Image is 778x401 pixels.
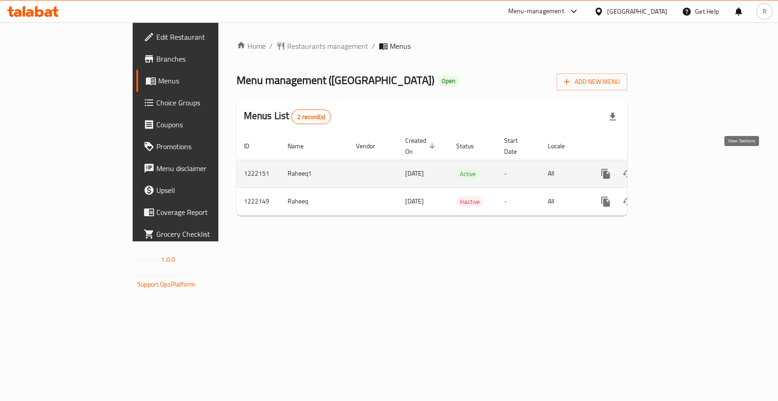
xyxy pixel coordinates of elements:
a: Menu disclaimer [136,157,263,179]
span: Locale [548,141,577,151]
span: Version: [137,254,160,266]
div: Open [438,76,459,87]
button: more [595,163,617,185]
span: Coupons [156,119,255,130]
th: Actions [587,132,690,160]
span: Promotions [156,141,255,152]
button: Change Status [617,163,639,185]
div: Export file [602,106,623,128]
span: Menus [158,75,255,86]
span: Get support on: [137,269,179,281]
td: - [497,187,541,215]
span: Inactive [456,197,484,207]
span: Menus [390,41,411,52]
span: Open [438,77,459,85]
span: Start Date [504,135,530,157]
button: more [595,191,617,213]
span: Add New Menu [564,76,620,88]
a: Branches [136,48,263,70]
span: Active [456,169,479,179]
a: Menus [136,70,263,92]
div: [GEOGRAPHIC_DATA] [607,6,667,16]
a: Promotions [136,135,263,157]
span: Vendor [356,141,387,151]
span: Branches [156,53,255,64]
div: Inactive [456,196,484,207]
span: Upsell [156,185,255,196]
span: 1.0.0 [161,254,175,266]
span: Name [288,141,315,151]
a: Choice Groups [136,92,263,114]
span: 2 record(s) [292,113,330,121]
td: Raheeq1 [280,160,349,187]
span: Menu management ( [GEOGRAPHIC_DATA] ) [237,70,434,90]
a: Restaurants management [276,41,368,52]
span: [DATE] [405,195,424,207]
td: Raheeq [280,187,349,215]
td: - [497,160,541,187]
table: enhanced table [237,132,690,216]
button: Add New Menu [556,73,627,90]
a: Support.OpsPlatform [137,278,195,290]
span: [DATE] [405,167,424,179]
h2: Menus List [244,109,331,124]
span: Menu disclaimer [156,163,255,174]
li: / [372,41,375,52]
span: Choice Groups [156,97,255,108]
span: Restaurants management [287,41,368,52]
td: All [541,160,587,187]
div: Active [456,168,479,179]
a: Upsell [136,179,263,201]
span: ID [244,141,261,151]
span: Created On [405,135,438,157]
td: All [541,187,587,215]
a: Coverage Report [136,201,263,223]
div: Total records count [291,109,331,124]
span: Coverage Report [156,207,255,218]
span: Grocery Checklist [156,229,255,240]
span: R [762,6,766,16]
span: Status [456,141,486,151]
a: Edit Restaurant [136,26,263,48]
nav: breadcrumb [237,41,627,52]
div: Menu-management [508,6,564,17]
a: Coupons [136,114,263,135]
li: / [269,41,273,52]
button: Change Status [617,191,639,213]
a: Grocery Checklist [136,223,263,245]
span: Edit Restaurant [156,31,255,42]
